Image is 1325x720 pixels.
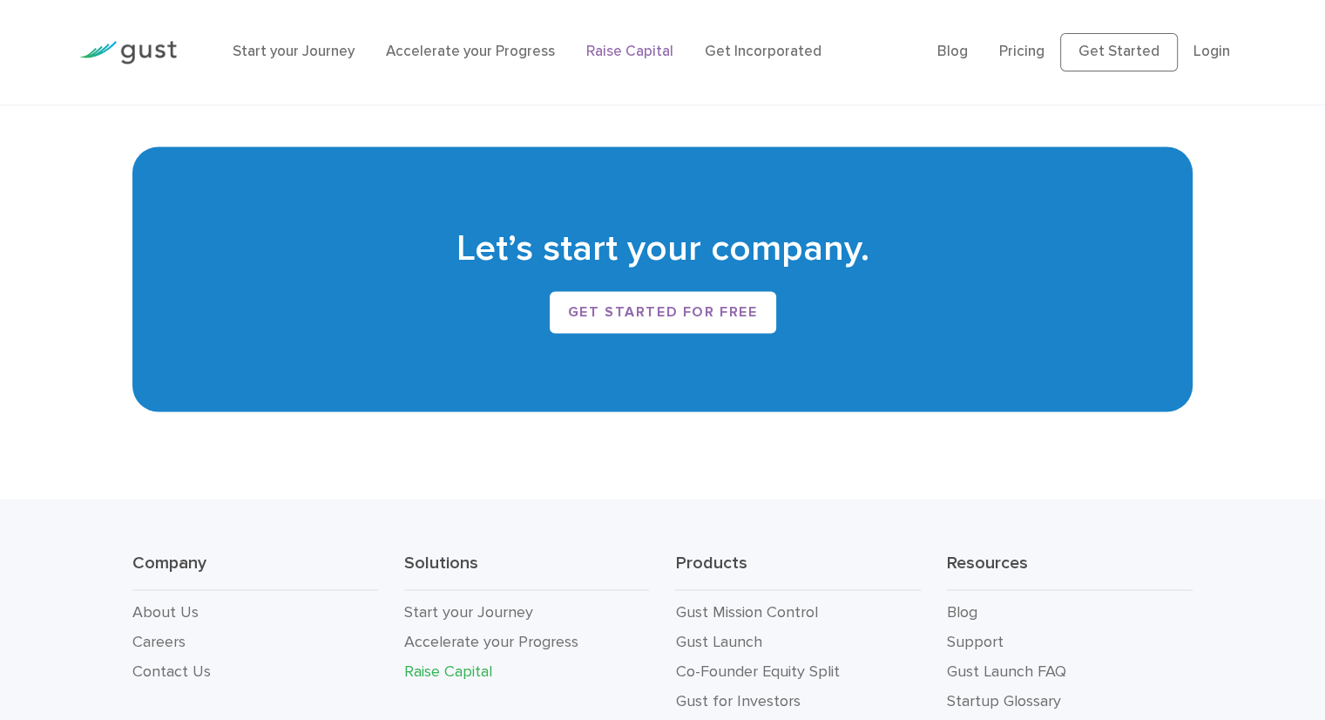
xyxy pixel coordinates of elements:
a: Start your Journey [404,602,533,621]
a: Gust Launch [675,632,761,650]
img: Gust Logo [79,41,177,65]
a: Blog [947,602,977,621]
a: Gust Mission Control [675,602,817,621]
a: Accelerate your Progress [386,43,555,60]
a: Gust for Investors [675,691,800,710]
a: Get Incorporated [705,43,821,60]
a: Pricing [999,43,1044,60]
a: Careers [132,632,186,650]
a: Raise Capital [586,43,673,60]
a: Raise Capital [404,662,492,680]
a: Gust Launch FAQ [947,662,1066,680]
h3: Company [132,551,378,590]
a: Login [1193,43,1230,60]
a: Accelerate your Progress [404,632,578,650]
h3: Resources [947,551,1193,590]
h2: Let’s start your company. [159,225,1166,274]
a: About Us [132,602,199,621]
a: Contact Us [132,662,211,680]
h3: Solutions [404,551,650,590]
a: Blog [937,43,968,60]
a: Co-Founder Equity Split [675,662,839,680]
a: Start your Journey [233,43,355,60]
a: Get Started [1060,33,1178,71]
a: Get started for free [550,291,776,333]
a: Startup Glossary [947,691,1061,710]
a: Support [947,632,1004,650]
h3: Products [675,551,921,590]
